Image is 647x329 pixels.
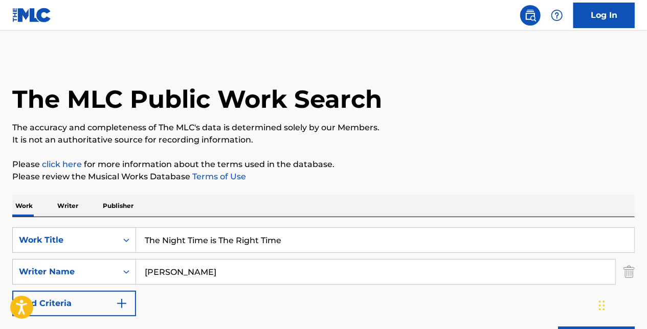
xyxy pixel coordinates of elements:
p: The accuracy and completeness of The MLC's data is determined solely by our Members. [12,122,635,134]
p: Writer [54,195,81,217]
a: Log In [573,3,635,28]
img: 9d2ae6d4665cec9f34b9.svg [116,297,128,310]
button: Add Criteria [12,291,136,316]
div: Work Title [19,234,111,246]
a: Terms of Use [190,172,246,181]
img: MLC Logo [12,8,52,22]
iframe: Chat Widget [596,280,647,329]
img: search [524,9,537,21]
p: Work [12,195,36,217]
div: Writer Name [19,266,111,278]
p: Please review the Musical Works Database [12,171,635,183]
h1: The MLC Public Work Search [12,84,382,114]
div: Help [547,5,567,26]
a: Public Search [520,5,541,26]
div: Drag [599,290,605,321]
img: help [551,9,563,21]
p: Publisher [100,195,137,217]
a: click here [42,159,82,169]
img: Delete Criterion [623,259,635,285]
p: Please for more information about the terms used in the database. [12,158,635,171]
p: It is not an authoritative source for recording information. [12,134,635,146]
